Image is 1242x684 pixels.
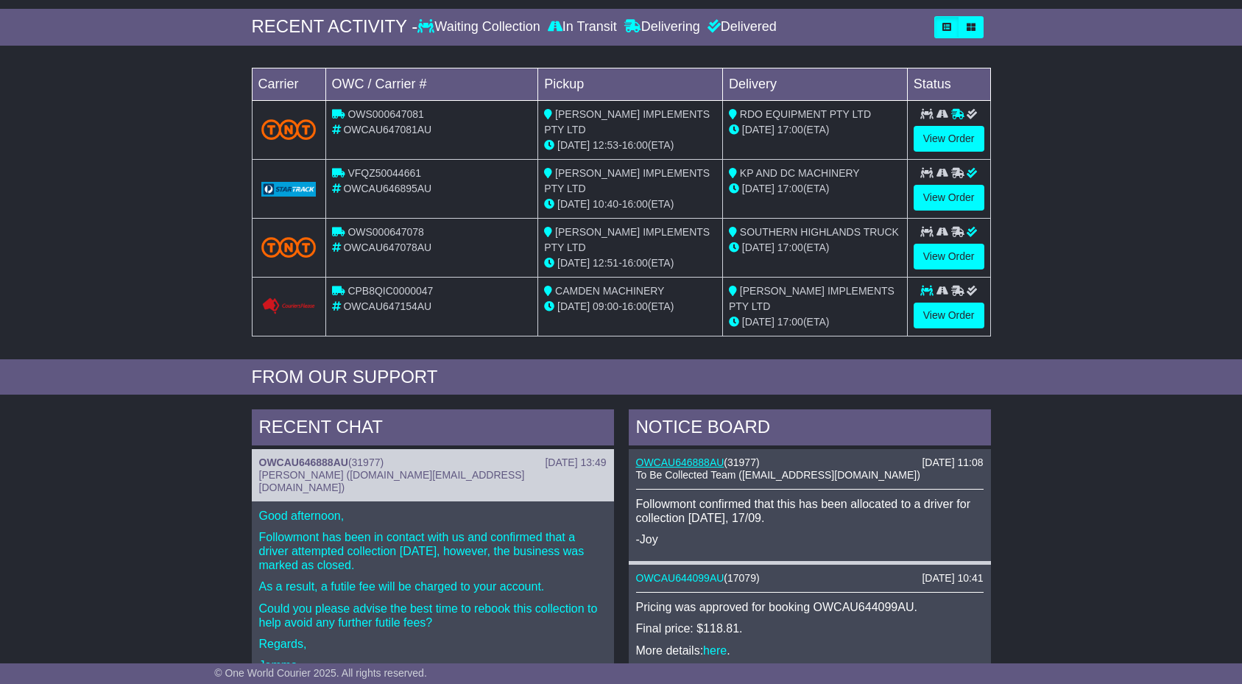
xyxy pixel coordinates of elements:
span: [PERSON_NAME] ([DOMAIN_NAME][EMAIL_ADDRESS][DOMAIN_NAME]) [259,469,525,493]
span: CAMDEN MACHINERY [555,285,664,297]
div: [DATE] 11:08 [922,456,983,469]
p: Good afternoon, [259,509,607,523]
div: - (ETA) [544,299,716,314]
span: To Be Collected Team ([EMAIL_ADDRESS][DOMAIN_NAME]) [636,469,920,481]
div: - (ETA) [544,197,716,212]
p: Followmont confirmed that this has been allocated to a driver for collection [DATE], 17/09. [636,497,984,525]
a: View Order [914,303,984,328]
span: CPB8QIC0000047 [347,285,433,297]
span: 17:00 [777,183,803,194]
span: © One World Courier 2025. All rights reserved. [214,667,427,679]
a: View Order [914,126,984,152]
td: Delivery [722,68,907,100]
img: GetCarrierServiceLogo [261,297,317,315]
p: Regards, [259,637,607,651]
p: Followmont has been in contact with us and confirmed that a driver attempted collection [DATE], h... [259,530,607,573]
a: View Order [914,185,984,211]
a: OWCAU646888AU [636,456,724,468]
p: Jemma [259,658,607,672]
div: Delivered [704,19,777,35]
p: More details: . [636,644,984,657]
span: RDO EQUIPMENT PTY LTD [740,108,871,120]
span: SOUTHERN HIGHLANDS TRUCK [740,226,899,238]
span: [DATE] [742,124,775,135]
div: - (ETA) [544,138,716,153]
p: Could you please advise the best time to rebook this collection to help avoid any further futile ... [259,602,607,630]
span: OWS000647078 [347,226,424,238]
p: Pricing was approved for booking OWCAU644099AU. [636,600,984,614]
span: 12:51 [593,257,618,269]
span: 17:00 [777,241,803,253]
span: [PERSON_NAME] IMPLEMENTS PTY LTD [544,226,710,253]
div: ( ) [259,456,607,469]
div: (ETA) [729,240,901,255]
div: [DATE] 13:49 [545,456,606,469]
span: 16:00 [622,198,648,210]
td: Status [907,68,990,100]
span: OWCAU647078AU [343,241,431,253]
span: 16:00 [622,257,648,269]
span: 12:53 [593,139,618,151]
span: [DATE] [557,300,590,312]
div: (ETA) [729,181,901,197]
div: Delivering [621,19,704,35]
td: Pickup [538,68,723,100]
div: NOTICE BOARD [629,409,991,449]
td: Carrier [252,68,325,100]
p: As a result, a futile fee will be charged to your account. [259,579,607,593]
img: GetCarrierServiceLogo [261,182,317,197]
span: [DATE] [742,241,775,253]
span: [PERSON_NAME] IMPLEMENTS PTY LTD [544,108,710,135]
span: [DATE] [557,198,590,210]
span: [PERSON_NAME] IMPLEMENTS PTY LTD [544,167,710,194]
div: Waiting Collection [417,19,543,35]
span: OWCAU647081AU [343,124,431,135]
img: TNT_Domestic.png [261,237,317,257]
div: RECENT ACTIVITY - [252,16,418,38]
span: OWCAU647154AU [343,300,431,312]
div: [DATE] 10:41 [922,572,983,585]
span: [DATE] [557,257,590,269]
span: VFQZ50044661 [347,167,421,179]
a: here [703,644,727,657]
div: - (ETA) [544,255,716,271]
span: KP AND DC MACHINERY [740,167,860,179]
a: View Order [914,244,984,269]
span: 16:00 [622,139,648,151]
span: [PERSON_NAME] IMPLEMENTS PTY LTD [729,285,895,312]
span: 16:00 [622,300,648,312]
td: OWC / Carrier # [325,68,538,100]
span: OWCAU646895AU [343,183,431,194]
div: FROM OUR SUPPORT [252,367,991,388]
span: 10:40 [593,198,618,210]
img: TNT_Domestic.png [261,119,317,139]
div: RECENT CHAT [252,409,614,449]
div: (ETA) [729,314,901,330]
span: 31977 [727,456,756,468]
p: Final price: $118.81. [636,621,984,635]
div: In Transit [544,19,621,35]
span: 17:00 [777,316,803,328]
div: ( ) [636,456,984,469]
a: OWCAU646888AU [259,456,348,468]
span: [DATE] [742,316,775,328]
p: -Joy [636,532,984,546]
div: (ETA) [729,122,901,138]
span: 09:00 [593,300,618,312]
span: 17:00 [777,124,803,135]
span: OWS000647081 [347,108,424,120]
a: OWCAU644099AU [636,572,724,584]
span: 17079 [727,572,756,584]
span: [DATE] [557,139,590,151]
span: 31977 [352,456,381,468]
div: ( ) [636,572,984,585]
span: [DATE] [742,183,775,194]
